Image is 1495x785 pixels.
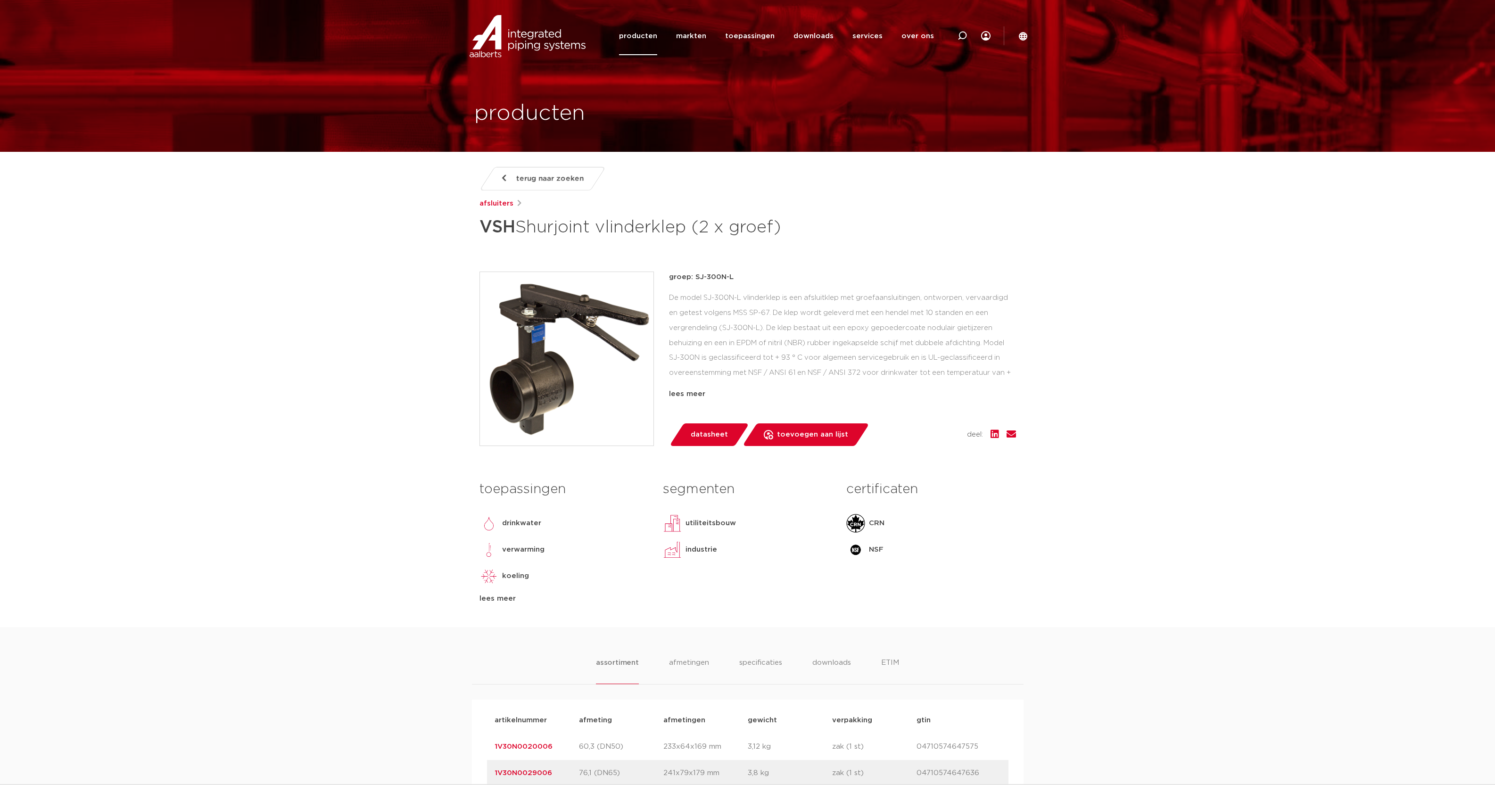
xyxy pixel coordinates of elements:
p: NSF [869,544,884,555]
p: verwarming [502,544,545,555]
a: services [852,17,883,55]
p: utiliteitsbouw [686,518,736,529]
li: afmetingen [669,657,709,684]
p: artikelnummer [495,715,579,726]
p: industrie [686,544,717,555]
h3: toepassingen [479,480,649,499]
p: afmetingen [663,715,748,726]
p: CRN [869,518,884,529]
p: 3,8 kg [748,768,832,779]
li: downloads [812,657,851,684]
p: afmeting [579,715,663,726]
div: lees meer [669,388,1016,400]
h1: Shurjoint vlinderklep (2 x groef) [479,213,834,241]
p: koeling [502,570,529,582]
a: markten [676,17,706,55]
a: over ons [901,17,934,55]
img: verwarming [479,540,498,559]
a: producten [619,17,657,55]
strong: VSH [479,219,515,236]
p: 3,12 kg [748,741,832,752]
p: gewicht [748,715,832,726]
p: 04710574647636 [917,768,1001,779]
li: assortiment [596,657,639,684]
span: toevoegen aan lijst [777,427,848,442]
span: datasheet [691,427,728,442]
p: drinkwater [502,518,541,529]
img: koeling [479,567,498,586]
p: verpakking [832,715,917,726]
p: 233x64x169 mm [663,741,748,752]
p: zak (1 st) [832,741,917,752]
span: terug naar zoeken [516,171,584,186]
p: groep: SJ-300N-L [669,272,1016,283]
div: De model SJ-300N-L vlinderklep is een afsluitklep met groefaansluitingen, ontworpen, vervaardigd ... [669,290,1016,385]
img: utiliteitsbouw [663,514,682,533]
img: drinkwater [479,514,498,533]
img: NSF [846,540,865,559]
a: 1V30N0020006 [495,743,553,750]
h3: segmenten [663,480,832,499]
a: toepassingen [725,17,775,55]
p: 04710574647575 [917,741,1001,752]
li: specificaties [739,657,782,684]
a: 1V30N0029006 [495,769,552,777]
a: afsluiters [479,198,513,209]
p: zak (1 st) [832,768,917,779]
a: datasheet [669,423,749,446]
p: 76,1 (DN65) [579,768,663,779]
img: CRN [846,514,865,533]
img: industrie [663,540,682,559]
img: Product Image for VSH Shurjoint vlinderklep (2 x groef) [480,272,653,446]
a: downloads [793,17,834,55]
h3: certificaten [846,480,1016,499]
p: 241x79x179 mm [663,768,748,779]
div: my IPS [981,17,991,55]
p: 60,3 (DN50) [579,741,663,752]
span: deel: [967,429,983,440]
p: gtin [917,715,1001,726]
div: lees meer [479,593,649,604]
li: ETIM [881,657,899,684]
a: terug naar zoeken [479,167,605,190]
nav: Menu [619,17,934,55]
h1: producten [474,99,585,129]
